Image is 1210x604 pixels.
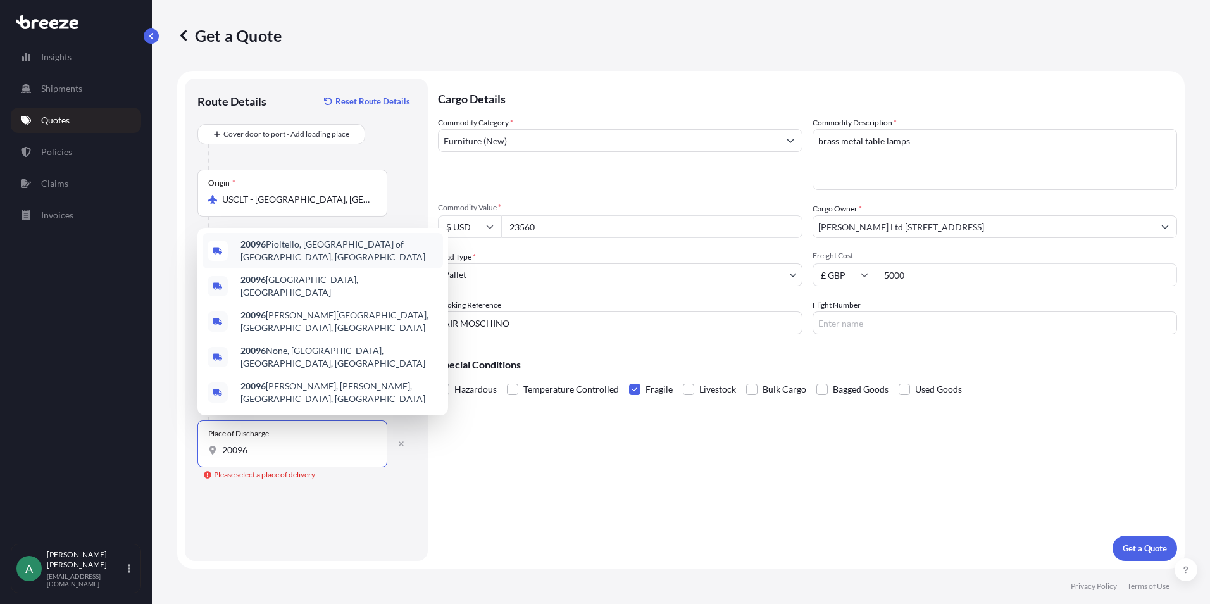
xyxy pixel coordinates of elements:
[197,228,448,415] div: Show suggestions
[204,469,315,481] div: Please select a place of delivery
[208,429,269,439] div: Place of Discharge
[444,268,466,281] span: Pallet
[438,311,802,334] input: Your internal reference
[41,177,68,190] p: Claims
[813,129,1177,190] textarea: Benches, Chairs, [PERSON_NAME] and Chandeliers.
[813,116,897,129] label: Commodity Description
[240,274,266,285] b: 20096
[813,251,1177,261] span: Freight Cost
[646,380,673,399] span: Fragile
[501,215,802,238] input: Type amount
[523,380,619,399] span: Temperature Controlled
[438,251,476,263] span: Load Type
[240,239,266,249] b: 20096
[454,380,497,399] span: Hazardous
[438,116,513,129] label: Commodity Category
[1127,581,1169,591] p: Terms of Use
[41,114,70,127] p: Quotes
[41,146,72,158] p: Policies
[240,380,438,405] span: [PERSON_NAME], [PERSON_NAME], [GEOGRAPHIC_DATA], [GEOGRAPHIC_DATA]
[208,178,235,188] div: Origin
[222,444,371,456] input: Place of Discharge
[438,203,802,213] span: Commodity Value
[47,572,125,588] p: [EMAIL_ADDRESS][DOMAIN_NAME]
[25,562,33,575] span: A
[223,128,349,141] span: Cover door to port - Add loading place
[813,203,862,215] label: Cargo Owner
[439,129,779,152] input: Select a commodity type
[47,550,125,570] p: [PERSON_NAME] [PERSON_NAME]
[876,263,1177,286] input: Enter amount
[240,310,266,320] b: 20096
[1123,542,1167,555] p: Get a Quote
[240,274,438,299] span: [GEOGRAPHIC_DATA], [GEOGRAPHIC_DATA]
[813,311,1177,334] input: Enter name
[335,95,410,108] p: Reset Route Details
[813,215,1154,238] input: Full name
[197,94,266,109] p: Route Details
[240,309,438,334] span: [PERSON_NAME][GEOGRAPHIC_DATA], [GEOGRAPHIC_DATA], [GEOGRAPHIC_DATA]
[438,299,501,311] label: Booking Reference
[813,299,861,311] label: Flight Number
[438,79,1177,116] p: Cargo Details
[41,51,72,63] p: Insights
[177,25,282,46] p: Get a Quote
[779,129,802,152] button: Show suggestions
[240,344,438,370] span: None, [GEOGRAPHIC_DATA], [GEOGRAPHIC_DATA], [GEOGRAPHIC_DATA]
[240,381,266,391] b: 20096
[1071,581,1117,591] p: Privacy Policy
[240,238,438,263] span: Pioltello, [GEOGRAPHIC_DATA] of [GEOGRAPHIC_DATA], [GEOGRAPHIC_DATA]
[833,380,889,399] span: Bagged Goods
[41,209,73,222] p: Invoices
[41,82,82,95] p: Shipments
[915,380,962,399] span: Used Goods
[699,380,736,399] span: Livestock
[763,380,806,399] span: Bulk Cargo
[438,360,1177,370] p: Special Conditions
[1154,215,1176,238] button: Show suggestions
[240,345,266,356] b: 20096
[222,193,371,206] input: Origin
